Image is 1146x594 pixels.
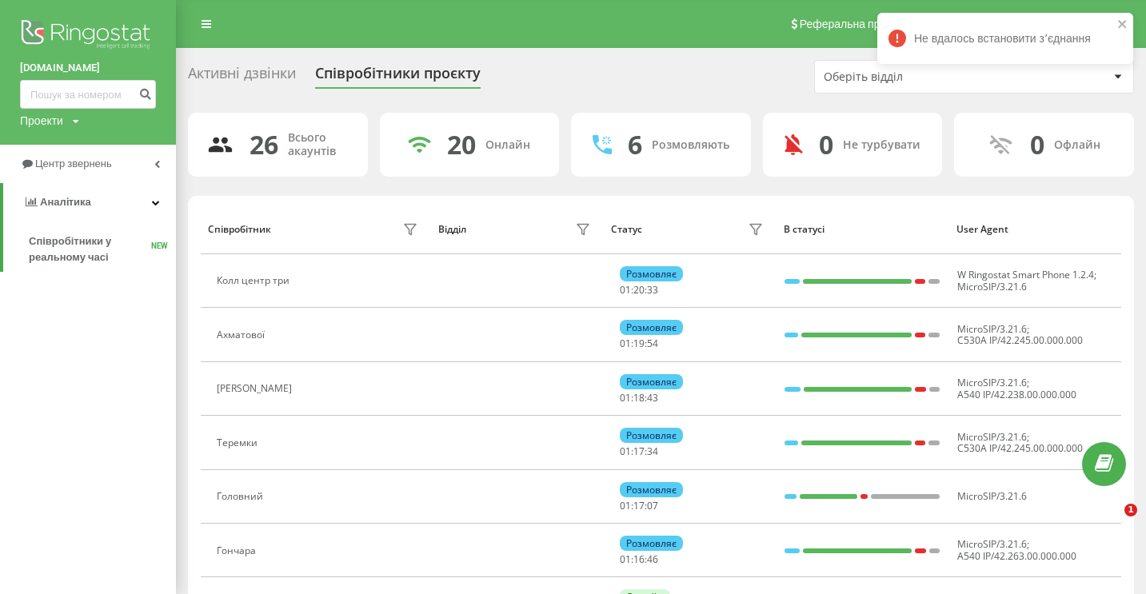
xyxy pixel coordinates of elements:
[620,446,658,457] div: : :
[800,18,917,30] span: Реферальна програма
[647,283,658,297] span: 33
[620,338,658,349] div: : :
[20,80,156,109] input: Пошук за номером
[956,224,1114,235] div: User Agent
[1030,130,1044,160] div: 0
[633,391,645,405] span: 18
[620,428,683,443] div: Розмовляє
[35,157,112,169] span: Центр звернень
[1054,138,1100,152] div: Офлайн
[620,482,683,497] div: Розмовляє
[957,489,1027,503] span: MicroSIP/3.21.6
[620,391,631,405] span: 01
[620,337,631,350] span: 01
[843,138,920,152] div: Не турбувати
[620,285,658,296] div: : :
[633,552,645,566] span: 16
[288,131,349,158] div: Всього акаунтів
[217,437,262,448] div: Теремки
[633,283,645,297] span: 20
[315,65,481,90] div: Співробітники проєкту
[188,65,296,90] div: Активні дзвінки
[20,60,156,76] a: [DOMAIN_NAME]
[628,130,642,160] div: 6
[217,383,296,394] div: [PERSON_NAME]
[217,275,293,286] div: Колл центр три
[20,16,156,56] img: Ringostat logo
[611,224,642,235] div: Статус
[438,224,466,235] div: Відділ
[29,227,176,272] a: Співробітники у реальному часіNEW
[633,337,645,350] span: 19
[620,499,631,512] span: 01
[957,537,1027,551] span: MicroSIP/3.21.6
[957,430,1027,444] span: MicroSIP/3.21.6
[208,224,271,235] div: Співробітник
[957,376,1027,389] span: MicroSIP/3.21.6
[620,283,631,297] span: 01
[485,138,530,152] div: Онлайн
[784,224,941,235] div: В статусі
[620,445,631,458] span: 01
[217,491,267,502] div: Головний
[652,138,729,152] div: Розмовляють
[647,391,658,405] span: 43
[957,333,1083,347] span: C530A IP/42.245.00.000.000
[647,499,658,512] span: 07
[633,499,645,512] span: 17
[957,322,1027,336] span: MicroSIP/3.21.6
[647,445,658,458] span: 34
[447,130,476,160] div: 20
[217,329,269,341] div: Ахматової
[250,130,278,160] div: 26
[620,536,683,551] div: Розмовляє
[957,388,1076,401] span: A540 IP/42.238.00.000.000
[957,280,1027,293] span: MicroSIP/3.21.6
[620,266,683,281] div: Розмовляє
[957,268,1094,281] span: W Ringostat Smart Phone 1.2.4
[3,183,176,221] a: Аналiтика
[647,337,658,350] span: 54
[819,130,833,160] div: 0
[620,374,683,389] div: Розмовляє
[620,552,631,566] span: 01
[957,441,1083,455] span: C530A IP/42.245.00.000.000
[29,233,151,265] span: Співробітники у реальному часі
[1092,504,1130,542] iframe: Intercom live chat
[620,500,658,512] div: : :
[40,196,91,208] span: Аналiтика
[824,70,1015,84] div: Оберіть відділ
[620,393,658,404] div: : :
[877,13,1133,64] div: Не вдалось встановити зʼєднання
[217,545,260,556] div: Гончара
[957,549,1076,563] span: A540 IP/42.263.00.000.000
[633,445,645,458] span: 17
[1117,18,1128,33] button: close
[20,113,63,129] div: Проекти
[620,554,658,565] div: : :
[647,552,658,566] span: 46
[620,320,683,335] div: Розмовляє
[1124,504,1137,516] span: 1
